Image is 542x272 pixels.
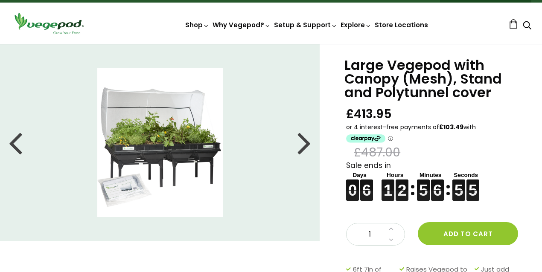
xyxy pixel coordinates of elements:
figure: 6 [360,179,373,190]
img: Vegepod [11,11,87,35]
img: Large Vegepod with Canopy (Mesh), Stand and Polytunnel cover [97,68,223,217]
figure: 6 [431,179,444,190]
span: £487.00 [354,145,400,160]
a: Shop [185,20,209,29]
figure: 5 [417,179,430,190]
a: Setup & Support [274,20,337,29]
figure: 2 [396,179,408,190]
a: Increase quantity by 1 [386,223,396,234]
a: Search [523,22,531,31]
h1: Large Vegepod with Canopy (Mesh), Stand and Polytunnel cover [344,58,521,99]
a: Decrease quantity by 1 [386,234,396,246]
figure: 0 [346,179,359,190]
span: 1 [355,229,384,240]
figure: 5 [452,179,465,190]
a: Explore [341,20,371,29]
span: £413.95 [346,106,392,122]
button: Add to cart [418,222,518,245]
a: Store Locations [375,20,428,29]
a: Why Vegepod? [213,20,271,29]
figure: 1 [382,179,394,190]
div: Sale ends in [346,160,521,201]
